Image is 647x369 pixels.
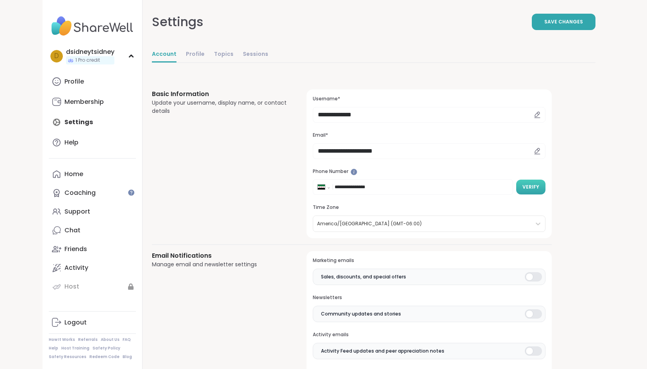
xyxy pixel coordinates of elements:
a: Support [49,202,136,221]
a: Profile [49,72,136,91]
h3: Newsletters [313,294,545,301]
h3: Basic Information [152,89,288,99]
a: Chat [49,221,136,240]
a: Safety Policy [93,346,120,351]
span: Save Changes [544,18,583,25]
div: Logout [64,318,87,327]
span: Community updates and stories [321,310,401,317]
h3: Email Notifications [152,251,288,260]
a: How It Works [49,337,75,342]
h3: Username* [313,96,545,102]
span: 1 Pro credit [75,57,100,64]
img: ShareWell Nav Logo [49,12,136,40]
div: Host [64,282,79,291]
a: Topics [214,47,233,62]
div: Friends [64,245,87,253]
a: Membership [49,93,136,111]
button: Save Changes [532,14,595,30]
span: Verify [522,184,539,191]
span: Activity Feed updates and peer appreciation notes [321,348,444,355]
a: Coaching [49,184,136,202]
span: d [54,51,59,61]
a: Host Training [61,346,89,351]
a: Redeem Code [89,354,119,360]
h3: Email* [313,132,545,139]
iframe: Spotlight [351,169,357,175]
div: Help [64,138,78,147]
h3: Phone Number [313,168,545,175]
a: Help [49,346,58,351]
a: Host [49,277,136,296]
a: Account [152,47,176,62]
div: Membership [64,98,104,106]
a: Logout [49,313,136,332]
a: Help [49,133,136,152]
a: About Us [101,337,119,342]
a: Home [49,165,136,184]
div: Manage email and newsletter settings [152,260,288,269]
div: Profile [64,77,84,86]
a: Activity [49,258,136,277]
h3: Time Zone [313,204,545,211]
div: Update your username, display name, or contact details [152,99,288,115]
span: Sales, discounts, and special offers [321,273,406,280]
a: Profile [186,47,205,62]
a: Friends [49,240,136,258]
div: Chat [64,226,80,235]
button: Verify [516,180,545,194]
a: FAQ [123,337,131,342]
h3: Activity emails [313,332,545,338]
a: Sessions [243,47,268,62]
div: Home [64,170,83,178]
div: Coaching [64,189,96,197]
div: Support [64,207,90,216]
div: Activity [64,264,88,272]
iframe: Spotlight [128,189,134,196]
a: Referrals [78,337,98,342]
div: Settings [152,12,203,31]
a: Safety Resources [49,354,86,360]
h3: Marketing emails [313,257,545,264]
div: dsidneytsidney [66,48,114,56]
a: Blog [123,354,132,360]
